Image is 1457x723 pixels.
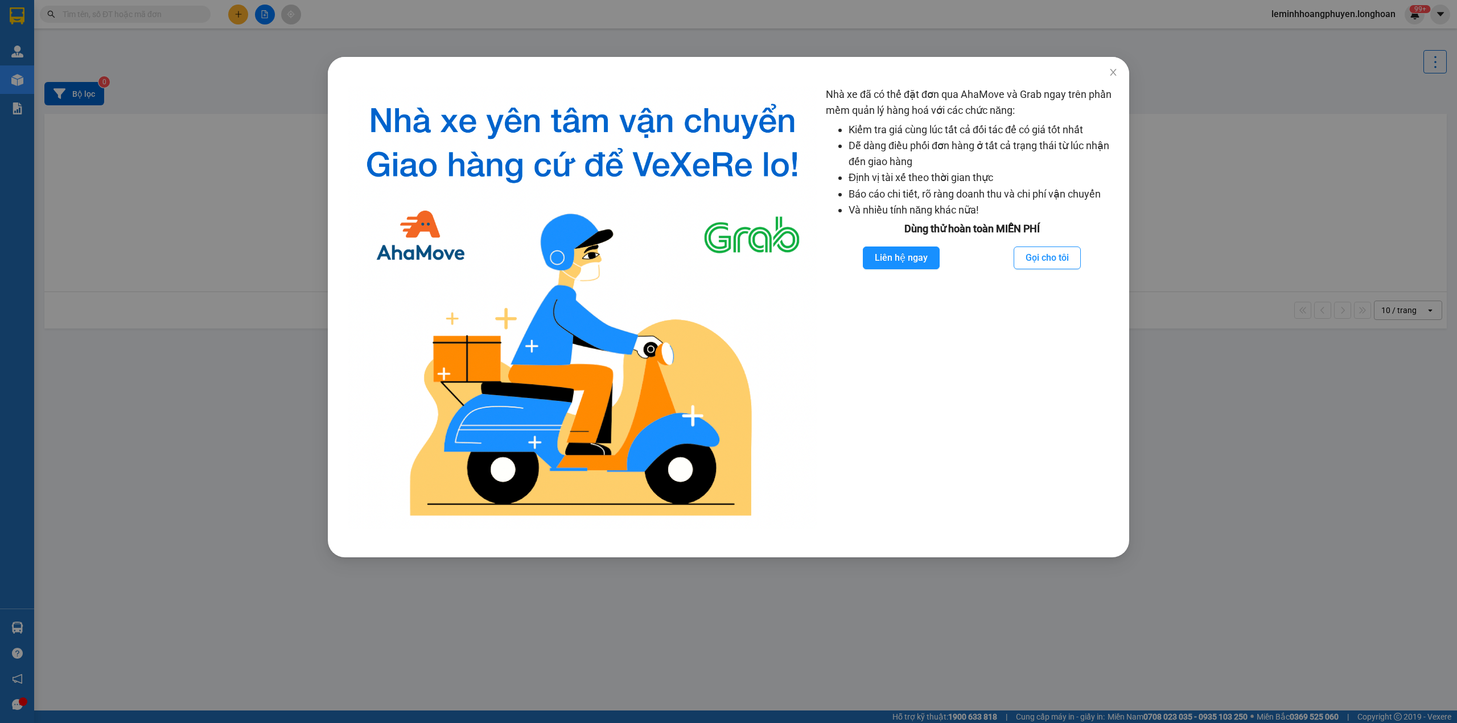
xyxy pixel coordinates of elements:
li: Định vị tài xế theo thời gian thực [849,170,1118,186]
span: close [1109,68,1118,77]
li: Và nhiều tính năng khác nữa! [849,202,1118,218]
button: Liên hệ ngay [863,247,940,269]
img: logo [348,87,817,529]
li: Dễ dàng điều phối đơn hàng ở tất cả trạng thái từ lúc nhận đến giao hàng [849,138,1118,170]
span: Liên hệ ngay [875,250,928,265]
button: Close [1097,57,1129,89]
li: Kiểm tra giá cùng lúc tất cả đối tác để có giá tốt nhất [849,122,1118,138]
li: Báo cáo chi tiết, rõ ràng doanh thu và chi phí vận chuyển [849,186,1118,202]
span: Gọi cho tôi [1026,250,1069,265]
div: Nhà xe đã có thể đặt đơn qua AhaMove và Grab ngay trên phần mềm quản lý hàng hoá với các chức năng: [826,87,1118,529]
div: Dùng thử hoàn toàn MIỄN PHÍ [826,221,1118,237]
button: Gọi cho tôi [1014,247,1081,269]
